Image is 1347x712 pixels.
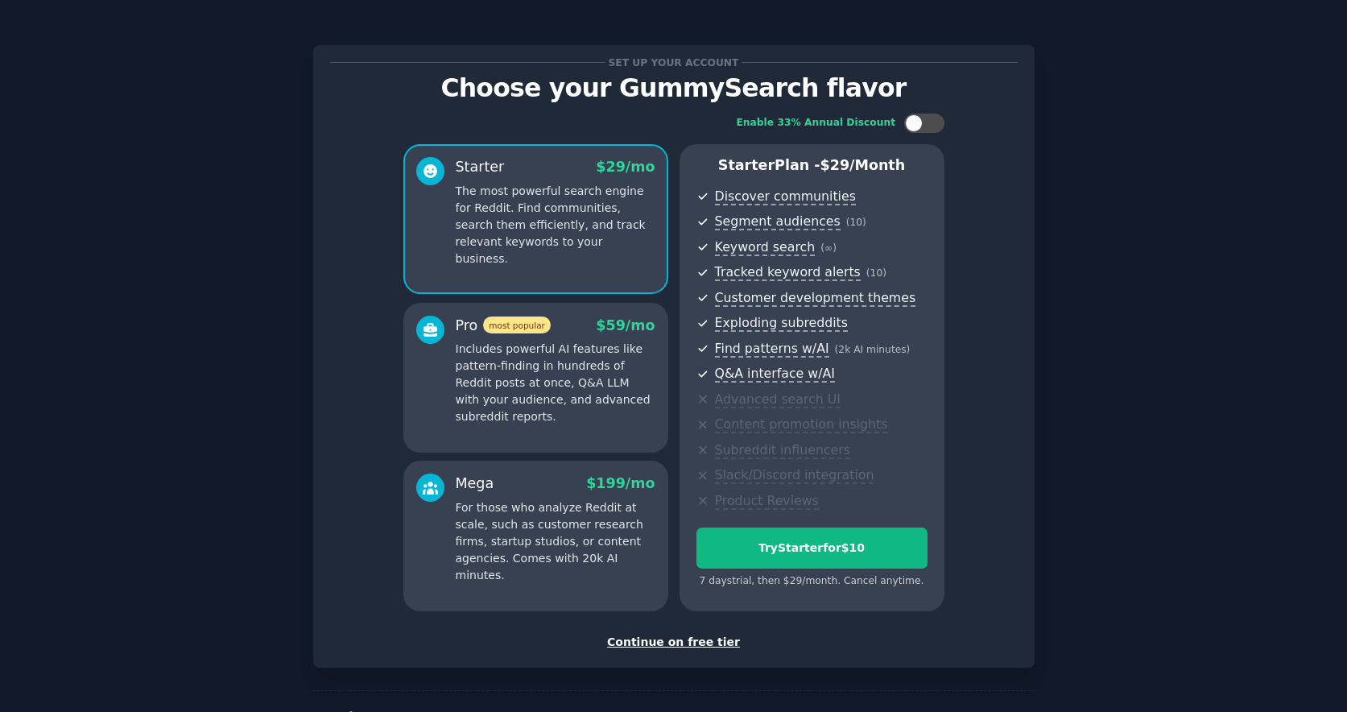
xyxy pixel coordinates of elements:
[696,155,928,176] p: Starter Plan -
[456,499,655,584] p: For those who analyze Reddit at scale, such as customer research firms, startup studios, or conte...
[330,634,1018,651] div: Continue on free tier
[737,116,896,130] div: Enable 33% Annual Discount
[456,316,551,336] div: Pro
[696,528,928,569] button: TryStarterfor$10
[715,467,874,484] span: Slack/Discord integration
[456,183,655,267] p: The most powerful search engine for Reddit. Find communities, search them efficiently, and track ...
[715,493,819,510] span: Product Reviews
[696,574,928,589] div: 7 days trial, then $ 29 /month . Cancel anytime.
[846,217,866,228] span: ( 10 )
[715,264,861,281] span: Tracked keyword alerts
[605,54,742,71] span: Set up your account
[820,242,837,254] span: ( ∞ )
[715,290,916,307] span: Customer development themes
[835,344,911,355] span: ( 2k AI minutes )
[866,267,886,279] span: ( 10 )
[330,74,1018,102] p: Choose your GummySearch flavor
[596,317,655,333] span: $ 59 /mo
[715,188,856,205] span: Discover communities
[715,442,850,459] span: Subreddit influencers
[715,315,848,332] span: Exploding subreddits
[715,366,835,383] span: Q&A interface w/AI
[715,391,841,408] span: Advanced search UI
[697,540,927,557] div: Try Starter for $10
[456,474,494,494] div: Mega
[715,416,888,433] span: Content promotion insights
[715,213,841,230] span: Segment audiences
[715,239,816,256] span: Keyword search
[596,159,655,175] span: $ 29 /mo
[586,475,655,491] span: $ 199 /mo
[456,157,505,177] div: Starter
[820,157,906,173] span: $ 29 /month
[483,317,551,333] span: most popular
[715,341,829,358] span: Find patterns w/AI
[456,341,655,425] p: Includes powerful AI features like pattern-finding in hundreds of Reddit posts at once, Q&A LLM w...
